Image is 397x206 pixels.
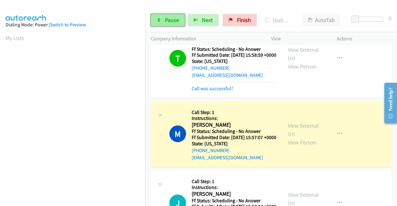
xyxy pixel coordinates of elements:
div: 0 [389,14,391,22]
a: [PHONE_NUMBER] [192,65,230,71]
a: [PHONE_NUMBER] [192,147,230,153]
a: View External Url [288,46,319,62]
h2: [PERSON_NAME] [192,121,276,129]
a: Call was successful? [192,85,233,91]
a: View External Url [288,122,319,138]
h1: T [169,50,186,67]
div: Delay between calls (in seconds) [355,17,383,22]
p: Actions [337,35,391,42]
div: Dialing Mode: Power | [6,21,140,28]
a: View Person [288,63,316,70]
h5: Ff Status: Scheduling - No Answer [192,128,276,134]
h5: Ff Submitted Date: [DATE] 15:57:07 +0000 [192,134,276,141]
span: Pause [165,16,179,24]
h5: Ff Submitted Date: [DATE] 15:58:59 +0000 [192,52,276,58]
span: Next [202,16,213,24]
a: Finish [223,14,257,26]
a: View Person [288,139,316,146]
a: [EMAIL_ADDRESS][DOMAIN_NAME] [192,72,263,78]
iframe: Resource Center [379,78,397,128]
span: Finish [237,16,251,24]
h5: State: [US_STATE] [192,58,276,64]
button: AutoTab [302,14,341,26]
h5: Call Step: 1 [192,109,276,116]
p: View [271,35,326,42]
h5: Ff Status: Scheduling - No Answer [192,46,276,52]
button: Next [188,14,219,26]
h1: M [169,125,186,142]
a: My Lists [6,34,24,42]
h5: State: [US_STATE] [192,141,276,147]
h5: Instructions: [192,115,276,121]
a: Switch to Preview [50,22,86,28]
h2: [PERSON_NAME] [192,191,276,198]
a: [EMAIL_ADDRESS][DOMAIN_NAME] [192,155,263,160]
h5: Instructions: [192,184,276,191]
h5: Call Step: 1 [192,178,276,185]
p: Dialing [PERSON_NAME] [265,16,291,24]
a: Pause [151,14,185,26]
p: Company Information [151,35,260,42]
h5: Ff Status: Scheduling - No Answer [192,198,276,204]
